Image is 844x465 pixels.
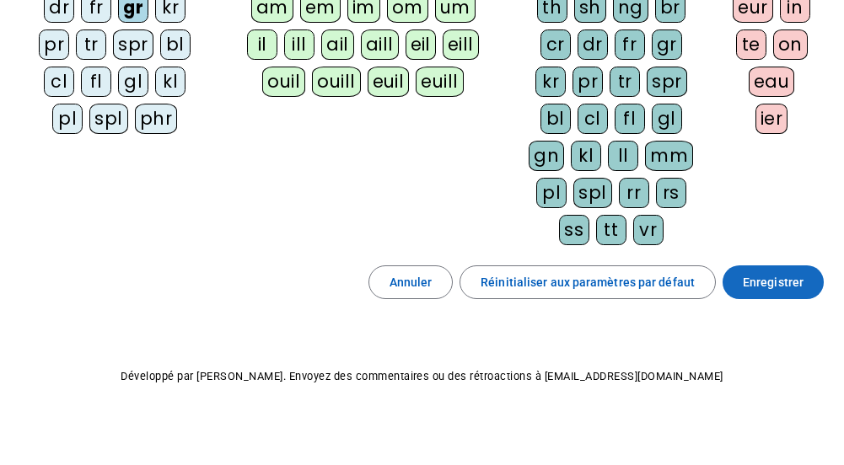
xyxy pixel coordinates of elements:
[645,141,693,171] div: mm
[81,67,111,97] div: fl
[52,104,83,134] div: pl
[578,29,608,60] div: dr
[743,272,804,292] span: Enregistrer
[390,272,433,292] span: Annuler
[155,67,185,97] div: kl
[723,265,824,299] button: Enregistrer
[578,104,608,134] div: cl
[262,67,305,97] div: ouil
[615,29,645,60] div: fr
[749,67,795,97] div: eau
[559,215,589,245] div: ss
[481,272,695,292] span: Réinitialiser aux paramètres par défaut
[633,215,664,245] div: vr
[571,141,601,171] div: kl
[540,104,571,134] div: bl
[652,104,682,134] div: gl
[118,67,148,97] div: gl
[573,178,612,208] div: spl
[13,366,831,387] p: Développé par [PERSON_NAME]. Envoyez des commentaires ou des rétroactions à [EMAIL_ADDRESS][DOMAI...
[321,29,354,60] div: ail
[536,178,567,208] div: pl
[535,67,566,97] div: kr
[755,104,788,134] div: ier
[113,29,153,60] div: spr
[596,215,626,245] div: tt
[608,141,638,171] div: ll
[39,29,69,60] div: pr
[615,104,645,134] div: fl
[443,29,479,60] div: eill
[460,265,716,299] button: Réinitialiser aux paramètres par défaut
[652,29,682,60] div: gr
[284,29,314,60] div: ill
[540,29,571,60] div: cr
[135,104,178,134] div: phr
[361,29,399,60] div: aill
[619,178,649,208] div: rr
[610,67,640,97] div: tr
[656,178,686,208] div: rs
[736,29,766,60] div: te
[529,141,564,171] div: gn
[89,104,128,134] div: spl
[406,29,437,60] div: eil
[647,67,687,97] div: spr
[416,67,463,97] div: euill
[76,29,106,60] div: tr
[312,67,360,97] div: ouill
[247,29,277,60] div: il
[573,67,603,97] div: pr
[773,29,808,60] div: on
[368,265,454,299] button: Annuler
[44,67,74,97] div: cl
[368,67,410,97] div: euil
[160,29,191,60] div: bl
